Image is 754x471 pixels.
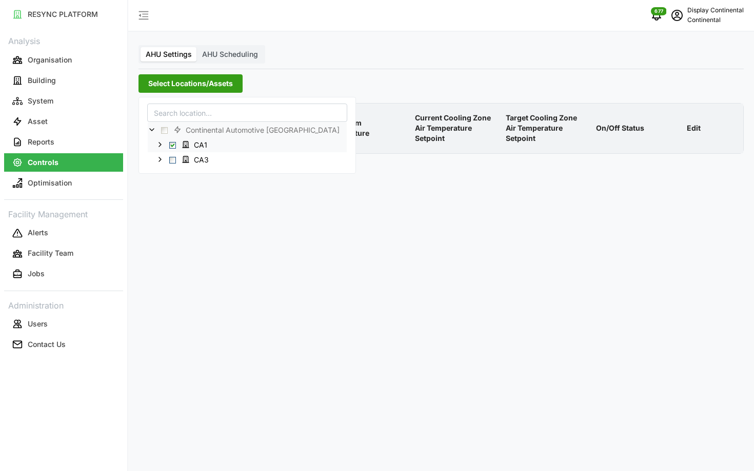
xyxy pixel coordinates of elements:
p: Building [28,75,56,86]
a: Optimisation [4,173,123,193]
span: Select Continental Automotive Singapore [161,127,168,134]
p: Analysis [4,33,123,48]
p: System [28,96,53,106]
button: Optimisation [4,174,123,192]
p: AHU Room Temperature [322,110,409,147]
p: Current Cooling Zone Air Temperature Setpoint [413,105,500,152]
p: RESYNC PLATFORM [28,9,98,19]
input: Search location... [147,104,347,122]
button: schedule [667,5,687,26]
span: 677 [654,8,663,15]
p: Facility Team [28,248,73,258]
p: Administration [4,297,123,312]
p: Edit [685,115,741,141]
span: Select CA1 [169,141,176,148]
div: Select Locations/Assets [138,97,356,174]
button: Organisation [4,51,123,69]
button: Building [4,71,123,90]
span: CA1 [194,140,207,150]
button: Contact Us [4,335,123,354]
p: Contact Us [28,339,66,350]
button: Select Locations/Assets [138,74,243,93]
a: Asset [4,111,123,132]
span: Select CA3 [169,156,176,163]
p: Jobs [28,269,45,279]
span: Continental Automotive Singapore [169,124,347,136]
button: RESYNC PLATFORM [4,5,123,24]
p: Organisation [28,55,72,65]
a: Organisation [4,50,123,70]
p: Controls [28,157,58,168]
a: Jobs [4,264,123,284]
button: notifications [646,5,667,26]
p: Continental [687,15,744,25]
p: Facility Management [4,206,123,221]
button: Controls [4,153,123,172]
span: AHU Scheduling [202,50,258,58]
p: Users [28,319,48,329]
a: Users [4,314,123,334]
p: On/Off Status [594,115,681,141]
button: Alerts [4,224,123,242]
span: CA1 [177,138,214,151]
p: Asset [28,116,48,127]
button: System [4,92,123,110]
p: Target Cooling Zone Air Temperature Setpoint [504,105,590,152]
a: Alerts [4,223,123,243]
span: Select Locations/Assets [148,75,233,92]
p: Optimisation [28,178,72,188]
button: Reports [4,133,123,151]
button: Jobs [4,265,123,283]
p: Reports [28,137,54,147]
span: AHU Settings [146,50,192,58]
a: Contact Us [4,334,123,355]
span: CA3 [177,153,216,166]
a: Reports [4,132,123,152]
p: Display Continental [687,6,744,15]
button: Users [4,315,123,333]
a: Building [4,70,123,91]
p: Alerts [28,228,48,238]
button: Asset [4,112,123,131]
a: Facility Team [4,243,123,264]
a: Controls [4,152,123,173]
button: Facility Team [4,244,123,263]
span: CA3 [194,155,209,165]
a: System [4,91,123,111]
a: RESYNC PLATFORM [4,4,123,25]
span: Continental Automotive [GEOGRAPHIC_DATA] [186,125,340,135]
